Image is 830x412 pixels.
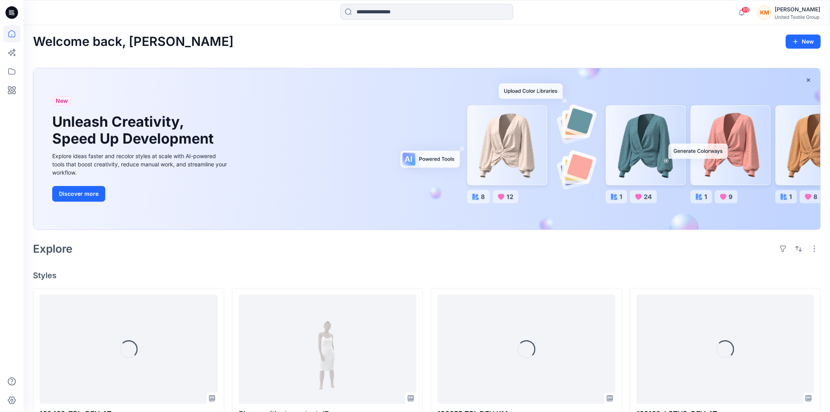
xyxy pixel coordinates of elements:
[239,295,417,404] a: Blouse with straps-test-JB
[52,186,229,202] a: Discover more
[786,35,821,49] button: New
[757,5,771,20] div: KM
[52,152,229,177] div: Explore ideas faster and recolor styles at scale with AI-powered tools that boost creativity, red...
[33,242,73,255] h2: Explore
[741,7,750,13] span: 89
[33,271,821,280] h4: Styles
[775,5,820,14] div: [PERSON_NAME]
[56,96,68,106] span: New
[775,14,820,20] div: United Textile Group
[52,186,105,202] button: Discover more
[52,113,217,147] h1: Unleash Creativity, Speed Up Development
[33,35,234,49] h2: Welcome back, [PERSON_NAME]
